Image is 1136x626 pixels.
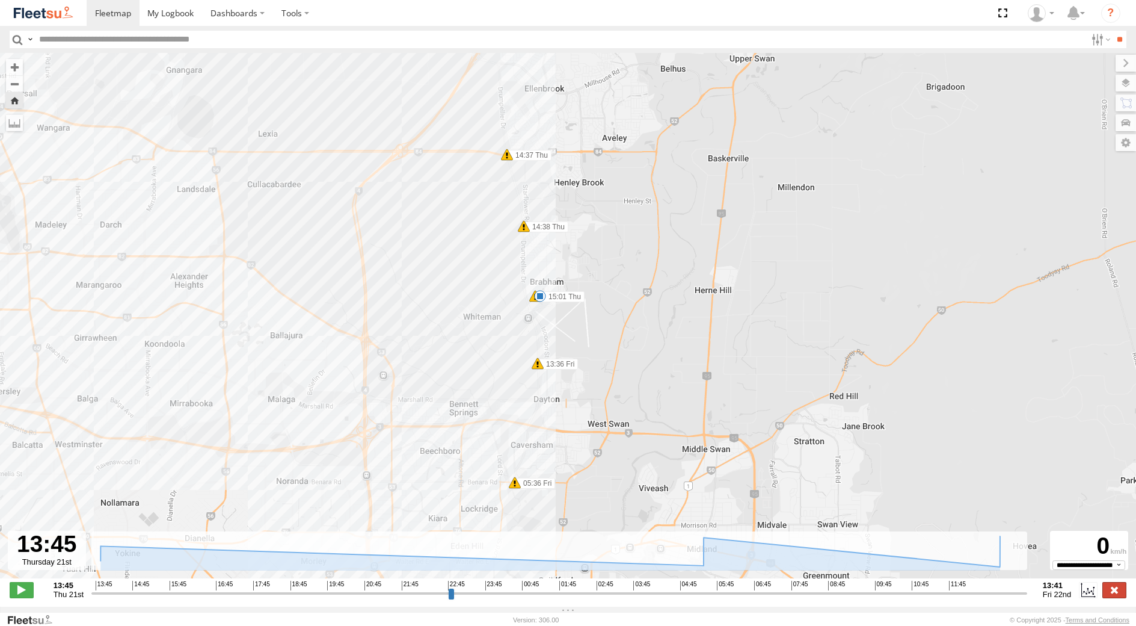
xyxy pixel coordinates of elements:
a: Visit our Website [7,614,62,626]
span: 21:45 [402,581,419,590]
span: 06:45 [754,581,771,590]
label: Search Filter Options [1087,31,1113,48]
span: 14:45 [132,581,149,590]
span: 07:45 [791,581,808,590]
strong: 13:45 [54,581,84,590]
label: Play/Stop [10,582,34,598]
span: 23:45 [485,581,502,590]
i: ? [1101,4,1120,23]
a: Terms and Conditions [1066,616,1129,624]
span: 15:45 [170,581,186,590]
label: Search Query [25,31,35,48]
div: TheMaker Systems [1024,4,1058,22]
label: 13:36 Fri [538,359,578,370]
button: Zoom out [6,75,23,92]
button: Zoom Home [6,92,23,108]
label: Map Settings [1116,134,1136,151]
span: 19:45 [327,581,344,590]
div: © Copyright 2025 - [1010,616,1129,624]
span: 04:45 [680,581,697,590]
strong: 13:41 [1043,581,1072,590]
span: Thu 21st Aug 2025 [54,590,84,599]
label: Measure [6,114,23,131]
span: 18:45 [290,581,307,590]
span: 05:45 [717,581,734,590]
span: 16:45 [216,581,233,590]
label: 15:01 Thu [540,291,585,302]
div: Version: 306.00 [513,616,559,624]
span: 00:45 [522,581,539,590]
span: 10:45 [912,581,929,590]
span: 13:45 [96,581,112,590]
span: 03:45 [633,581,650,590]
span: Fri 22nd Aug 2025 [1043,590,1072,599]
span: 02:45 [597,581,613,590]
span: 08:45 [828,581,845,590]
span: 01:45 [559,581,576,590]
span: 09:45 [875,581,892,590]
img: fleetsu-logo-horizontal.svg [12,5,75,21]
label: 14:38 Thu [524,222,568,232]
span: 20:45 [364,581,381,590]
label: Close [1102,582,1126,598]
span: 22:45 [448,581,465,590]
label: 14:37 Thu [507,150,551,161]
label: 05:36 Fri [515,478,555,489]
span: 17:45 [253,581,270,590]
button: Zoom in [6,59,23,75]
span: 11:45 [949,581,966,590]
div: 0 [1052,533,1126,560]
